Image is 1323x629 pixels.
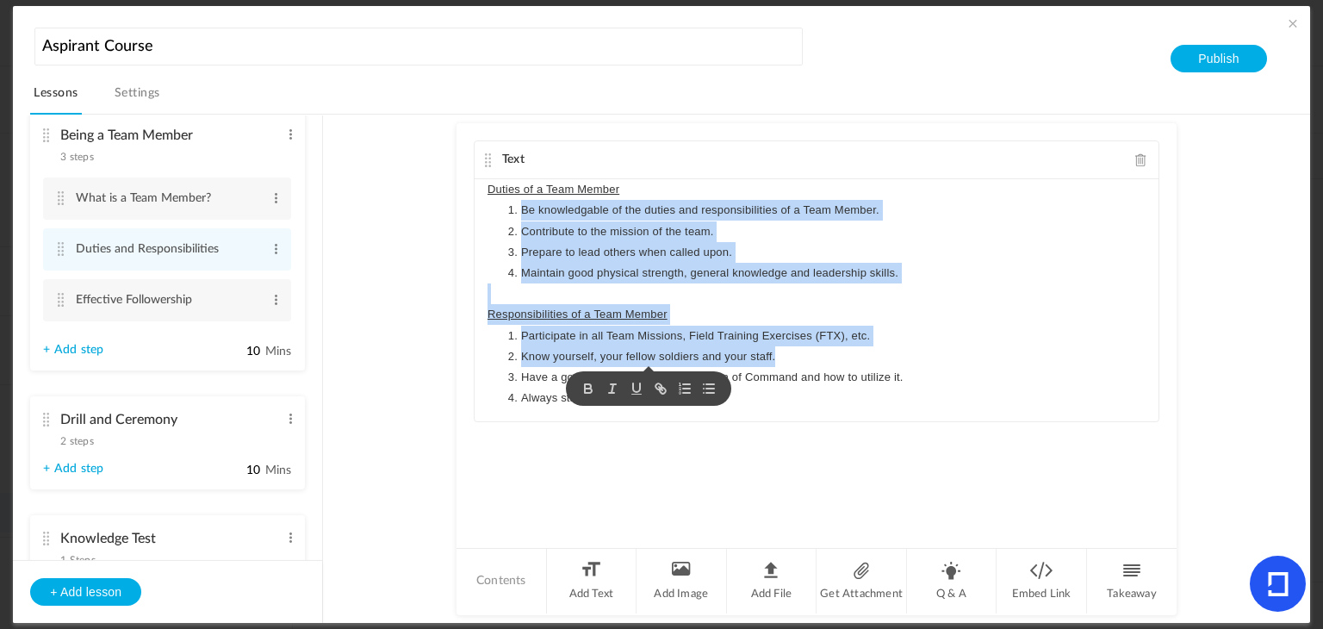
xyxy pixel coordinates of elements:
a: + Add step [43,343,103,358]
li: Contents [457,549,547,613]
li: Have a good understanding of the Chain of Command and how to utilize it. [504,367,1146,388]
li: Add Image [637,549,727,613]
u: Duties of a Team Member [488,183,619,196]
li: Know yourself, your fellow soldiers and your staff. [504,346,1146,367]
li: Be knowledgable of the duties and responsibilities of a Team Member. [504,200,1146,221]
span: Text [502,153,525,165]
input: Mins [218,344,261,360]
button: + Add lesson [30,578,141,606]
a: + Add step [43,462,103,476]
a: Lessons [30,82,81,115]
u: Responsibilities of a Team Member [488,308,668,321]
li: Add Text [547,549,637,613]
li: Q & A [907,549,997,613]
li: Embed Link [997,549,1087,613]
span: Mins [265,464,292,476]
span: Mins [265,346,292,358]
li: Maintain good physical strength, general knowledge and leadership skills. [504,263,1146,283]
button: Publish [1171,45,1266,72]
li: Always strive for success. [504,388,1146,408]
span: 2 steps [60,436,93,446]
li: Prepare to lead others when called upon. [504,242,1146,263]
span: 3 steps [60,152,93,162]
li: Takeaway [1087,549,1177,613]
a: Settings [111,82,164,115]
input: Mins [218,463,261,479]
li: Add File [727,549,817,613]
span: 1 Steps [60,555,95,565]
li: Contribute to the mission of the team. [504,221,1146,242]
li: Get Attachment [817,549,907,613]
li: Participate in all Team Missions, Field Training Exercises (FTX), etc. [504,326,1146,346]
